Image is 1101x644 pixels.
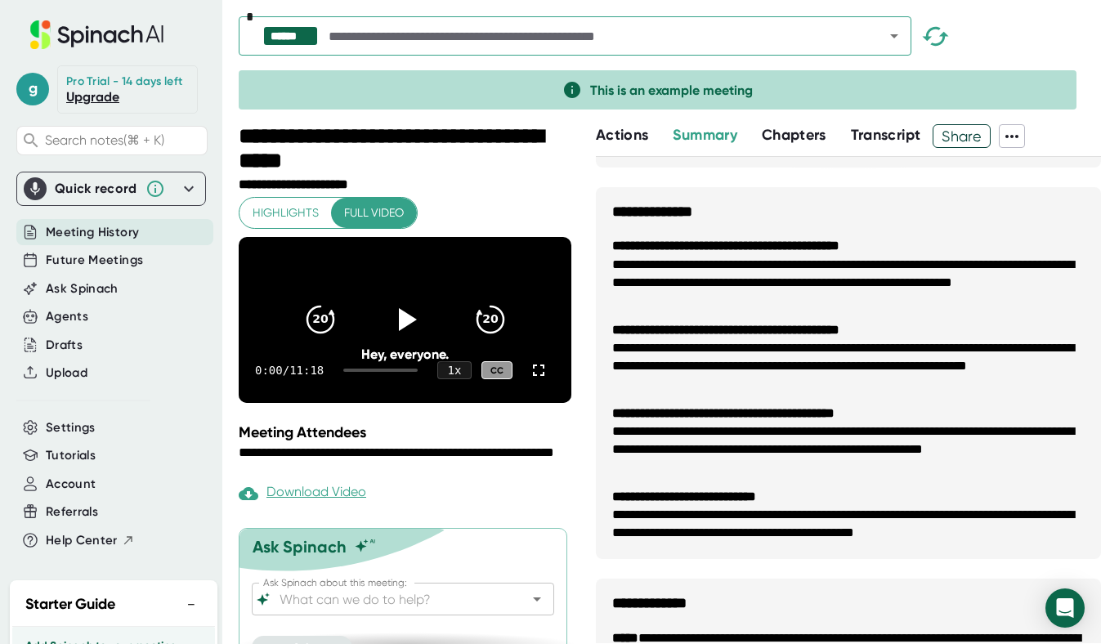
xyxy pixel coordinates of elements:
[255,364,324,377] div: 0:00 / 11:18
[46,364,87,382] button: Upload
[46,531,118,550] span: Help Center
[481,361,512,380] div: CC
[46,251,143,270] button: Future Meetings
[933,124,991,148] button: Share
[181,593,202,616] button: −
[526,588,548,610] button: Open
[673,124,736,146] button: Summary
[344,203,404,223] span: Full video
[596,124,648,146] button: Actions
[25,593,115,615] h2: Starter Guide
[590,83,753,98] span: This is an example meeting
[253,537,347,557] div: Ask Spinach
[46,531,135,550] button: Help Center
[762,126,826,144] span: Chapters
[253,203,319,223] span: Highlights
[762,124,826,146] button: Chapters
[46,280,119,298] button: Ask Spinach
[596,126,648,144] span: Actions
[276,588,501,610] input: What can we do to help?
[46,446,96,465] button: Tutorials
[46,307,88,326] button: Agents
[239,198,332,228] button: Highlights
[851,124,921,146] button: Transcript
[437,361,472,379] div: 1 x
[24,172,199,205] div: Quick record
[1045,588,1085,628] div: Open Intercom Messenger
[46,475,96,494] button: Account
[239,423,575,441] div: Meeting Attendees
[16,73,49,105] span: g
[272,347,539,362] div: Hey, everyone.
[66,89,119,105] a: Upgrade
[331,198,417,228] button: Full video
[46,418,96,437] button: Settings
[851,126,921,144] span: Transcript
[46,336,83,355] button: Drafts
[46,223,139,242] button: Meeting History
[673,126,736,144] span: Summary
[55,181,137,197] div: Quick record
[883,25,906,47] button: Open
[66,74,182,89] div: Pro Trial - 14 days left
[933,122,990,150] span: Share
[239,484,366,503] div: Paid feature
[45,132,164,148] span: Search notes (⌘ + K)
[46,503,98,521] button: Referrals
